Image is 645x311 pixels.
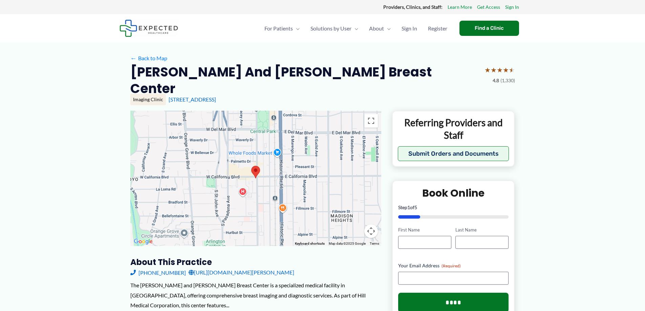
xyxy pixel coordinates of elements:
[398,116,509,141] p: Referring Providers and Staff
[383,4,443,10] strong: Providers, Clinics, and Staff:
[428,17,447,40] span: Register
[130,94,166,105] div: Imaging Clinic
[398,227,451,233] label: First Name
[364,114,378,128] button: Toggle fullscreen view
[509,64,515,76] span: ★
[455,227,509,233] label: Last Name
[130,267,186,277] a: [PHONE_NUMBER]
[132,237,154,246] a: Open this area in Google Maps (opens a new window)
[485,64,491,76] span: ★
[130,257,381,267] h3: About this practice
[293,17,300,40] span: Menu Toggle
[189,267,294,277] a: [URL][DOMAIN_NAME][PERSON_NAME]
[398,186,509,200] h2: Book Online
[423,17,453,40] a: Register
[169,96,216,103] a: [STREET_ADDRESS]
[130,55,137,61] span: ←
[477,3,500,12] a: Get Access
[396,17,423,40] a: Sign In
[414,204,417,210] span: 5
[497,64,503,76] span: ★
[130,280,381,310] div: The [PERSON_NAME] and [PERSON_NAME] Breast Center is a specialized medical facility in [GEOGRAPHI...
[305,17,364,40] a: Solutions by UserMenu Toggle
[259,17,305,40] a: For PatientsMenu Toggle
[370,242,379,245] a: Terms (opens in new tab)
[407,204,410,210] span: 1
[402,17,417,40] span: Sign In
[264,17,293,40] span: For Patients
[364,17,396,40] a: AboutMenu Toggle
[459,21,519,36] a: Find a Clinic
[493,76,499,85] span: 4.8
[329,242,366,245] span: Map data ©2025 Google
[398,146,509,161] button: Submit Orders and Documents
[500,76,515,85] span: (1,330)
[132,237,154,246] img: Google
[491,64,497,76] span: ★
[448,3,472,12] a: Learn More
[505,3,519,12] a: Sign In
[310,17,351,40] span: Solutions by User
[503,64,509,76] span: ★
[384,17,391,40] span: Menu Toggle
[130,53,167,63] a: ←Back to Map
[364,224,378,238] button: Map camera controls
[295,241,325,246] button: Keyboard shortcuts
[130,64,479,97] h2: [PERSON_NAME] and [PERSON_NAME] Breast Center
[351,17,358,40] span: Menu Toggle
[120,20,178,37] img: Expected Healthcare Logo - side, dark font, small
[442,263,461,268] span: (Required)
[398,262,509,269] label: Your Email Address
[369,17,384,40] span: About
[398,205,509,210] p: Step of
[259,17,453,40] nav: Primary Site Navigation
